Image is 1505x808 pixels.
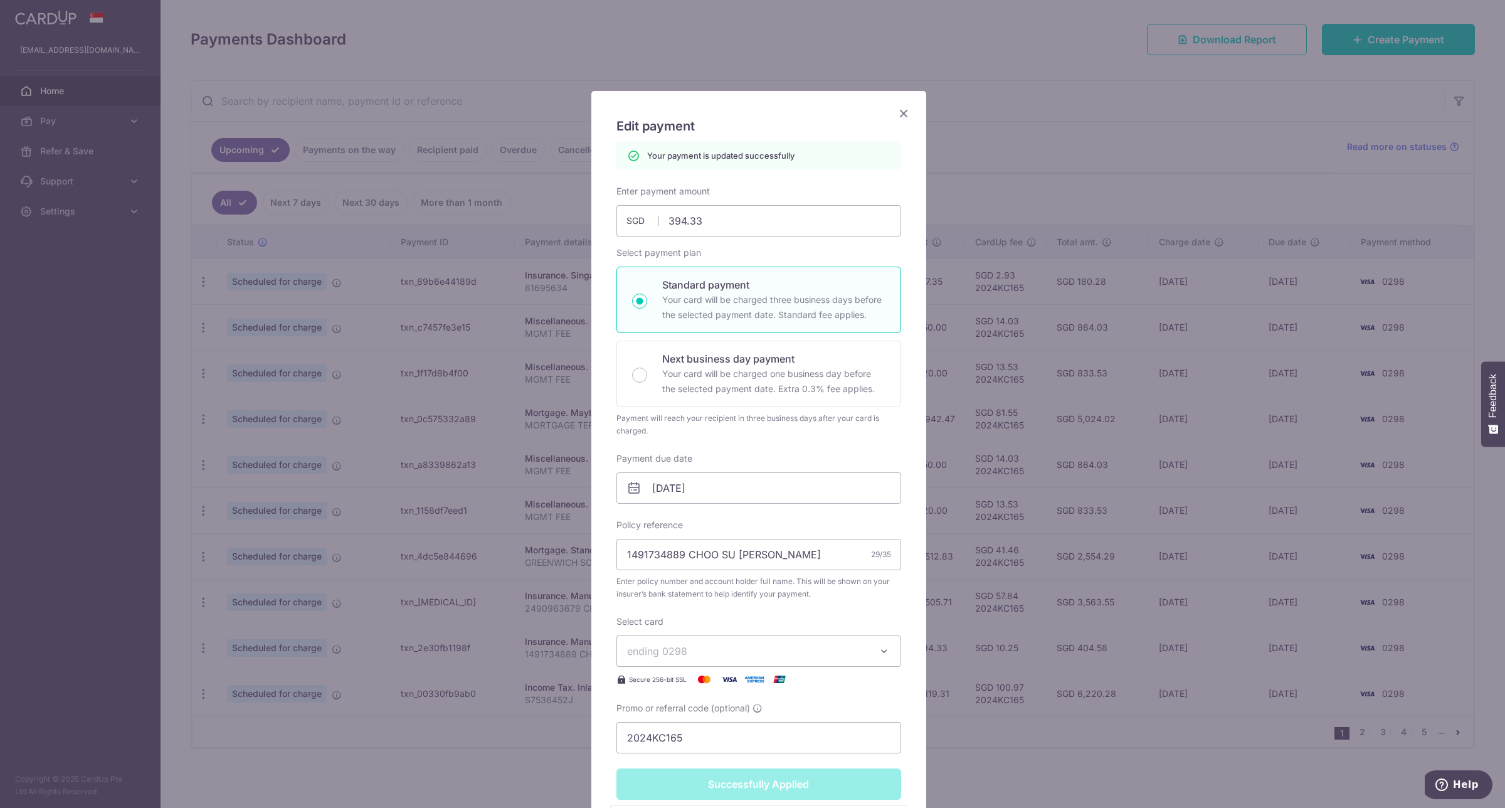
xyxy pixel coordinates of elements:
[629,674,687,684] span: Secure 256-bit SSL
[616,472,901,504] input: DD / MM / YYYY
[616,116,901,136] h5: Edit payment
[626,215,659,227] span: SGD
[662,292,885,322] p: Your card will be charged three business days before the selected payment date. Standard fee appl...
[896,106,911,121] button: Close
[616,615,663,628] label: Select card
[717,672,742,687] img: Visa
[616,205,901,237] input: 0.00
[616,185,710,198] label: Enter payment amount
[662,366,885,396] p: Your card will be charged one business day before the selected payment date. Extra 0.3% fee applies.
[627,645,687,657] span: ending 0298
[1481,361,1505,447] button: Feedback - Show survey
[1425,770,1492,802] iframe: Opens a widget where you can find more information
[662,351,885,366] p: Next business day payment
[767,672,792,687] img: UnionPay
[742,672,767,687] img: American Express
[616,519,683,531] label: Policy reference
[616,452,692,465] label: Payment due date
[662,277,885,292] p: Standard payment
[692,672,717,687] img: Mastercard
[1487,374,1499,418] span: Feedback
[871,548,891,561] div: 29/35
[616,575,901,600] span: Enter policy number and account holder full name. This will be shown on your insurer’s bank state...
[616,412,901,437] div: Payment will reach your recipient in three business days after your card is charged.
[616,635,901,667] button: ending 0298
[616,702,750,715] span: Promo or referral code (optional)
[616,247,701,259] label: Select payment plan
[647,149,795,162] p: Your payment is updated successfully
